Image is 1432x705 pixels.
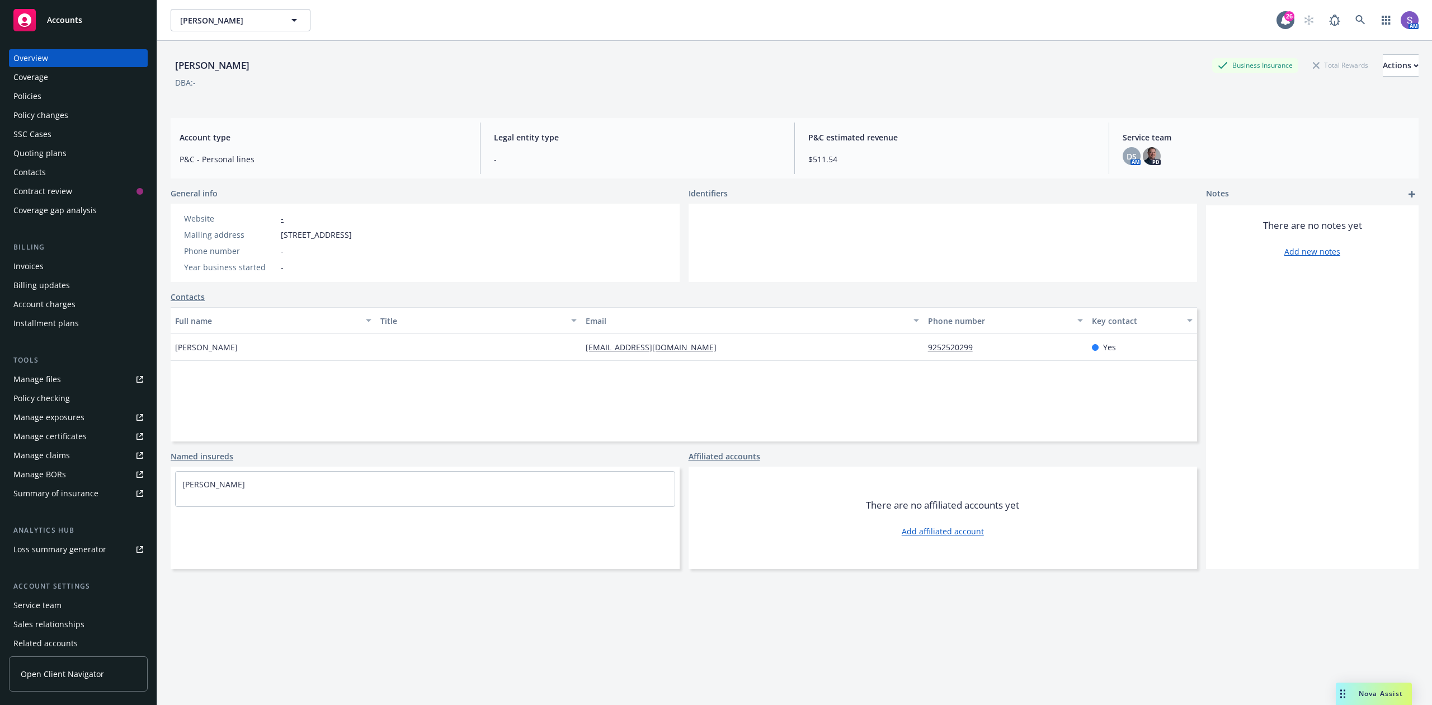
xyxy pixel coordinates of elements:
a: Billing updates [9,276,148,294]
div: Service team [13,596,62,614]
a: Add affiliated account [902,525,984,537]
div: Phone number [184,245,276,257]
a: Summary of insurance [9,485,148,502]
a: Policies [9,87,148,105]
div: Overview [13,49,48,67]
div: Coverage gap analysis [13,201,97,219]
div: [PERSON_NAME] [171,58,254,73]
div: Phone number [928,315,1071,327]
button: [PERSON_NAME] [171,9,310,31]
span: General info [171,187,218,199]
button: Phone number [924,307,1088,334]
span: Open Client Navigator [21,668,104,680]
div: Website [184,213,276,224]
a: Accounts [9,4,148,36]
a: Quoting plans [9,144,148,162]
div: Policy checking [13,389,70,407]
button: Key contact [1087,307,1197,334]
span: [PERSON_NAME] [180,15,277,26]
a: Report a Bug [1323,9,1346,31]
a: Installment plans [9,314,148,332]
img: photo [1401,11,1419,29]
a: Coverage [9,68,148,86]
span: $511.54 [808,153,1095,165]
span: Accounts [47,16,82,25]
a: Coverage gap analysis [9,201,148,219]
div: Billing updates [13,276,70,294]
span: Service team [1123,131,1410,143]
span: Yes [1103,341,1116,353]
div: Tools [9,355,148,366]
a: Search [1349,9,1372,31]
div: Drag to move [1336,683,1350,705]
span: There are no affiliated accounts yet [866,499,1019,512]
a: Manage certificates [9,427,148,445]
a: Policy checking [9,389,148,407]
span: [STREET_ADDRESS] [281,229,352,241]
button: Email [581,307,924,334]
a: add [1405,187,1419,201]
span: Account type [180,131,467,143]
div: Analytics hub [9,525,148,536]
div: Installment plans [13,314,79,332]
span: - [281,261,284,273]
div: Contacts [13,163,46,181]
a: Manage files [9,370,148,388]
a: 9252520299 [928,342,982,352]
div: Full name [175,315,359,327]
div: Quoting plans [13,144,67,162]
span: Notes [1206,187,1229,201]
span: - [494,153,781,165]
a: Affiliated accounts [689,450,760,462]
a: Loss summary generator [9,540,148,558]
a: - [281,213,284,224]
div: SSC Cases [13,125,51,143]
span: DS [1127,151,1137,162]
div: Related accounts [13,634,78,652]
div: Invoices [13,257,44,275]
a: Contacts [9,163,148,181]
a: Add new notes [1284,246,1340,257]
div: Title [380,315,564,327]
a: Account charges [9,295,148,313]
div: Billing [9,242,148,253]
a: Policy changes [9,106,148,124]
div: Policies [13,87,41,105]
div: Year business started [184,261,276,273]
a: Contacts [171,291,205,303]
div: Summary of insurance [13,485,98,502]
div: Loss summary generator [13,540,106,558]
a: Overview [9,49,148,67]
div: Coverage [13,68,48,86]
div: Contract review [13,182,72,200]
a: SSC Cases [9,125,148,143]
a: Sales relationships [9,615,148,633]
a: Invoices [9,257,148,275]
div: Actions [1383,55,1419,76]
a: Manage BORs [9,466,148,483]
div: Manage exposures [13,408,84,426]
div: DBA: - [175,77,196,88]
div: Account charges [13,295,76,313]
div: Manage files [13,370,61,388]
div: Manage certificates [13,427,87,445]
div: Manage BORs [13,466,66,483]
div: Business Insurance [1212,58,1298,72]
a: Named insureds [171,450,233,462]
span: There are no notes yet [1263,219,1362,232]
div: 26 [1284,11,1294,21]
span: Legal entity type [494,131,781,143]
a: Service team [9,596,148,614]
span: [PERSON_NAME] [175,341,238,353]
div: Manage claims [13,446,70,464]
div: Policy changes [13,106,68,124]
a: Start snowing [1298,9,1320,31]
a: Manage exposures [9,408,148,426]
button: Actions [1383,54,1419,77]
button: Title [376,307,581,334]
span: P&C - Personal lines [180,153,467,165]
div: Sales relationships [13,615,84,633]
span: Identifiers [689,187,728,199]
span: - [281,245,284,257]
